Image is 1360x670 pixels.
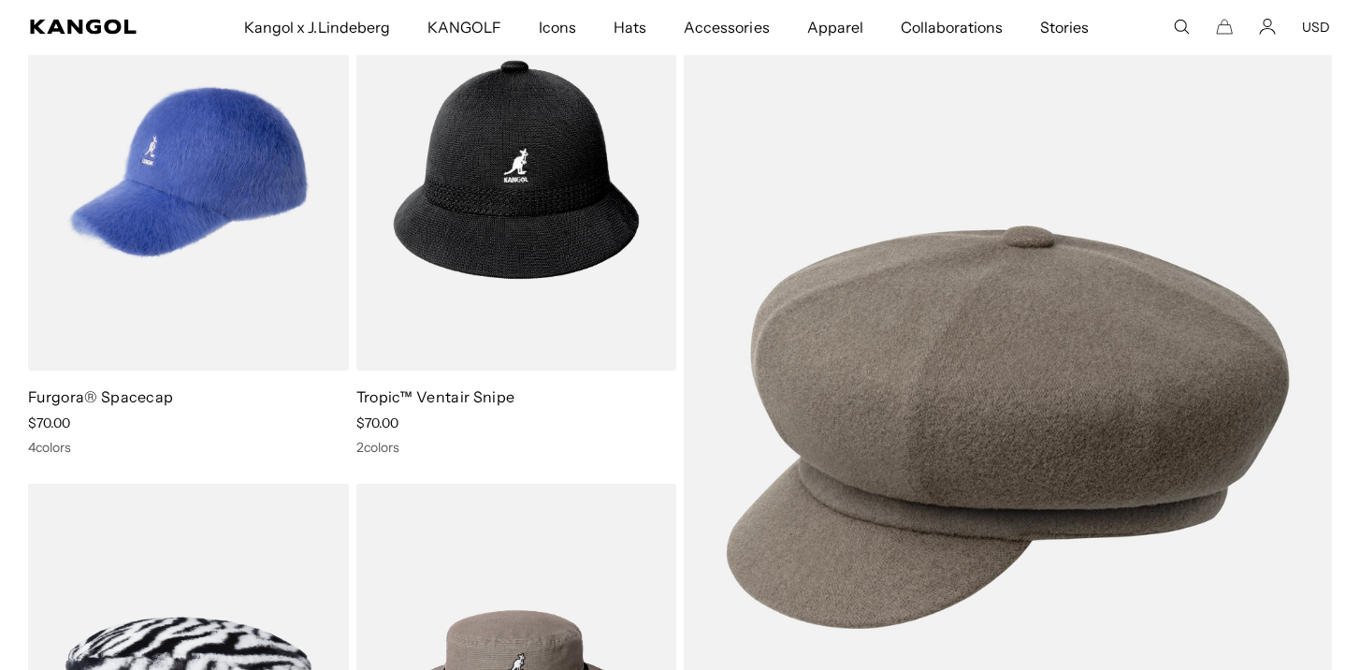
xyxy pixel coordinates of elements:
[30,20,160,35] a: Kangol
[356,439,677,456] div: 2 colors
[28,439,349,456] div: 4 colors
[356,415,398,431] span: $70.00
[1259,19,1276,36] a: Account
[1173,19,1190,36] summary: Search here
[28,387,173,406] a: Furgora® Spacecap
[1216,19,1233,36] button: Cart
[28,415,70,431] span: $70.00
[1302,19,1330,36] button: USD
[356,387,515,406] a: Tropic™ Ventair Snipe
